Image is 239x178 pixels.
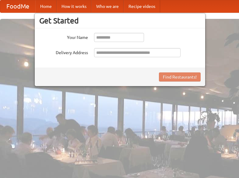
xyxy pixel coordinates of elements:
[124,0,160,12] a: Recipe videos
[0,0,35,12] a: FoodMe
[35,0,57,12] a: Home
[39,48,88,56] label: Delivery Address
[57,0,91,12] a: How it works
[91,0,124,12] a: Who we are
[159,72,201,82] button: Find Restaurants!
[39,33,88,40] label: Your Name
[39,16,201,25] h3: Get Started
